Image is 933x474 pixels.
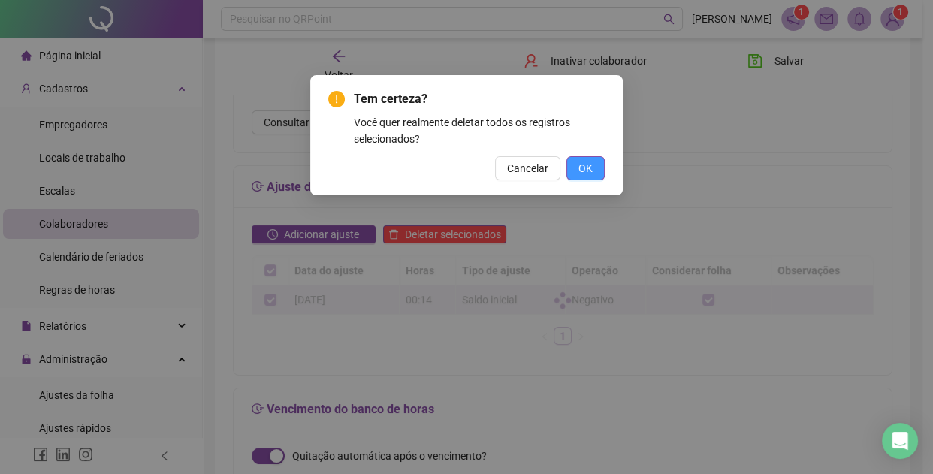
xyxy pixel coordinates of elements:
[354,114,605,147] div: Você quer realmente deletar todos os registros selecionados?
[566,156,605,180] button: OK
[507,160,548,177] span: Cancelar
[354,90,605,108] span: Tem certeza?
[495,156,560,180] button: Cancelar
[882,423,918,459] div: Open Intercom Messenger
[328,91,345,107] span: exclamation-circle
[578,160,593,177] span: OK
